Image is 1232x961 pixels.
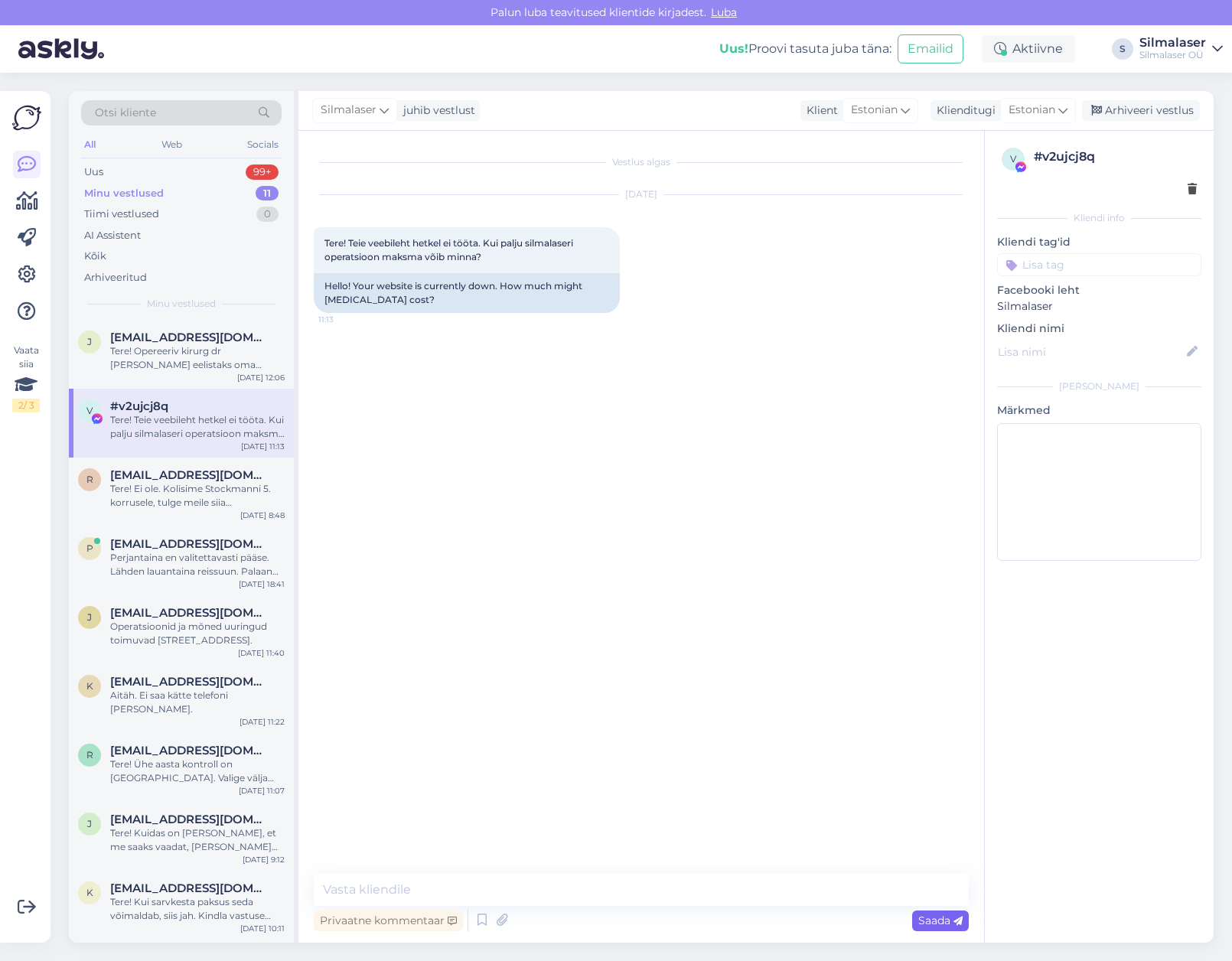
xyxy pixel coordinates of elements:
span: k [86,887,93,898]
span: j [87,336,92,347]
span: v [86,405,93,416]
div: Tere! Teie veebileht hetkel ei tööta. Kui palju silmalaseri operatsioon maksma võib minna? [110,413,285,441]
span: Estonian [1009,102,1055,119]
div: Minu vestlused [84,186,164,201]
div: Aitäh. Ei saa kätte telefoni [PERSON_NAME]. [110,689,285,716]
p: Facebooki leht [997,282,1201,298]
div: Tere! Ei ole. Kolisime Stockmanni 5. korrusele, tulge meile siia [PERSON_NAME]! [110,482,285,510]
span: Tere! Teie veebileht hetkel ei tööta. Kui palju silmalaseri operatsioon maksma võib minna? [324,237,575,262]
div: [DATE] 8:48 [240,510,285,521]
input: Lisa nimi [998,344,1184,360]
p: Silmalaser [997,298,1201,314]
div: Proovi tasuta juba täna: [719,40,891,58]
div: [DATE] 10:11 [240,923,285,934]
b: Uus! [719,41,748,56]
div: Tere! Kuidas on [PERSON_NAME], et me saaks vaadat, [PERSON_NAME] juures Te käinud [PERSON_NAME] v... [110,826,285,854]
div: [DATE] 11:22 [240,716,285,728]
div: S [1112,38,1133,60]
div: 0 [256,207,279,222]
div: Socials [244,135,282,155]
div: Silmalaser [1139,37,1206,49]
div: Uus [84,165,103,180]
div: AI Assistent [84,228,141,243]
p: Märkmed [997,402,1201,419]
div: Silmalaser OÜ [1139,49,1206,61]
p: Kliendi nimi [997,321,1201,337]
div: Operatsioonid ja mõned uuringud toimuvad [STREET_ADDRESS]. [110,620,285,647]
div: [DATE] 18:41 [239,578,285,590]
div: 99+ [246,165,279,180]
div: Arhiveeritud [84,270,147,285]
div: [DATE] 12:06 [237,372,285,383]
div: Tere! Ühe aasta kontroll on [GEOGRAPHIC_DATA]. Valige välja teile meeldiv optometristi aeg ja kir... [110,757,285,785]
p: Kliendi tag'id [997,234,1201,250]
div: Klient [800,103,838,119]
div: [DATE] 11:13 [241,441,285,452]
span: Luba [706,5,741,19]
div: Kõik [84,249,106,264]
div: 11 [256,186,279,201]
div: Aktiivne [982,35,1075,63]
span: rikasimone14@gmail.com [110,744,269,757]
span: jomresa@gmail.com [110,813,269,826]
div: Tere! Kui sarvkesta paksus seda võimaldab, siis jah. Kindla vastuse saame anda siis kui oleme tei... [110,895,285,923]
div: Klienditugi [931,103,996,119]
span: 11:13 [318,314,376,325]
span: kaisa772@gmail.com [110,675,269,689]
div: juhib vestlust [397,103,475,119]
span: pasi.stenvall@kolumbus.fi [110,537,269,551]
div: 2 / 3 [12,399,40,412]
div: Perjantaina en valitettavasti pääse. Lähden lauantaina reissuun. Palaan asiaan kun tulen kotiin. [110,551,285,578]
input: Lisa tag [997,253,1201,276]
img: Askly Logo [12,103,41,132]
div: All [81,135,99,155]
span: ristohunt@yahoo.com [110,468,269,482]
div: [PERSON_NAME] [997,380,1201,393]
span: Minu vestlused [147,297,216,311]
span: #v2ujcj8q [110,399,168,413]
div: Tere! Opereeriv kirurg dr [PERSON_NAME] eelistaks oma patsiente enne operatsiooni näha. Visiidita... [110,344,285,372]
span: j [87,818,92,829]
div: Arhiveeri vestlus [1082,100,1200,121]
a: SilmalaserSilmalaser OÜ [1139,37,1223,61]
div: Web [158,135,185,155]
div: Vestlus algas [314,155,969,169]
div: Hello! Your website is currently down. How much might [MEDICAL_DATA] cost? [314,273,620,313]
span: v [1010,153,1016,165]
span: Estonian [851,102,898,119]
span: j [87,611,92,623]
div: [DATE] [314,187,969,201]
button: Emailid [898,34,963,64]
span: jasmine.mahov@gmail.com [110,606,269,620]
span: p [86,542,93,554]
span: Silmalaser [321,102,376,119]
div: Privaatne kommentaar [314,911,463,931]
span: r [86,474,93,485]
div: # v2ujcj8q [1034,148,1197,166]
span: r [86,749,93,761]
div: [DATE] 11:40 [238,647,285,659]
span: janarkukke@gmail.com [110,331,269,344]
span: k.trey@hotmail.com [110,881,269,895]
div: Kliendi info [997,211,1201,225]
span: k [86,680,93,692]
div: Vaata siia [12,344,40,412]
span: Saada [918,914,963,927]
span: Otsi kliente [95,105,156,121]
div: Tiimi vestlused [84,207,159,222]
div: [DATE] 11:07 [239,785,285,796]
div: [DATE] 9:12 [243,854,285,865]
